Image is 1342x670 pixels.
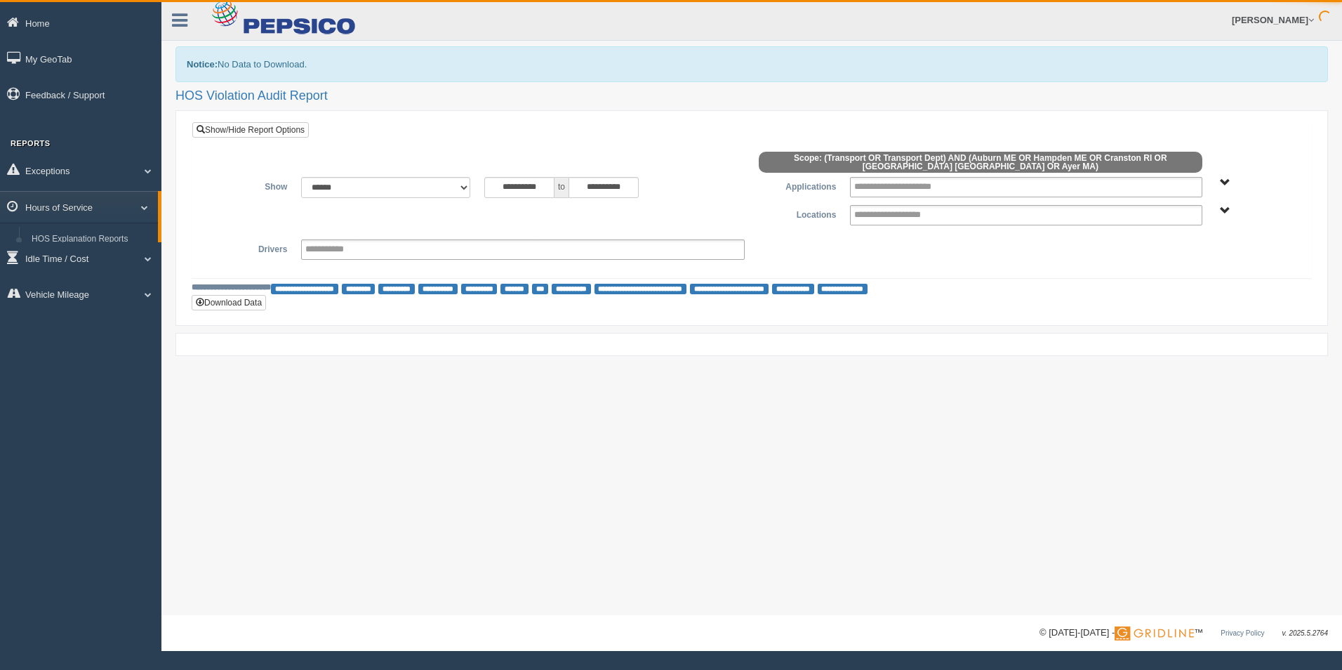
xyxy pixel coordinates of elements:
a: Show/Hide Report Options [192,122,309,138]
img: Gridline [1115,626,1194,641]
span: Scope: (Transport OR Transport Dept) AND (Auburn ME OR Hampden ME OR Cranston RI OR [GEOGRAPHIC_D... [759,152,1202,173]
div: © [DATE]-[DATE] - ™ [1039,626,1328,641]
button: Download Data [192,295,266,310]
label: Applications [752,177,843,194]
label: Drivers [203,239,294,256]
h2: HOS Violation Audit Report [175,89,1328,103]
b: Notice: [187,59,218,70]
div: No Data to Download. [175,46,1328,82]
a: HOS Explanation Reports [25,227,158,252]
span: to [554,177,569,198]
a: Privacy Policy [1221,629,1264,637]
span: v. 2025.5.2764 [1282,629,1328,637]
label: Show [203,177,294,194]
label: Locations [752,205,843,222]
